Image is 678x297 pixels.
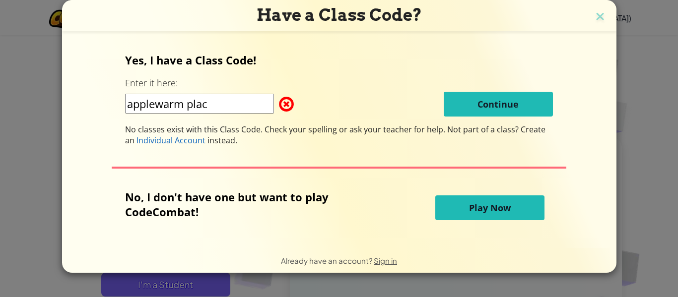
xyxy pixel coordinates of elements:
[444,92,553,117] button: Continue
[136,135,205,146] span: Individual Account
[125,77,178,89] label: Enter it here:
[281,256,374,265] span: Already have an account?
[125,124,545,146] span: Not part of a class? Create an
[435,195,544,220] button: Play Now
[205,135,237,146] span: instead.
[374,256,397,265] a: Sign in
[594,10,607,25] img: close icon
[125,53,553,67] p: Yes, I have a Class Code!
[257,5,422,25] span: Have a Class Code?
[477,98,519,110] span: Continue
[125,189,377,219] p: No, I don't have one but want to play CodeCombat!
[469,202,511,214] span: Play Now
[125,124,447,135] span: No classes exist with this Class Code. Check your spelling or ask your teacher for help.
